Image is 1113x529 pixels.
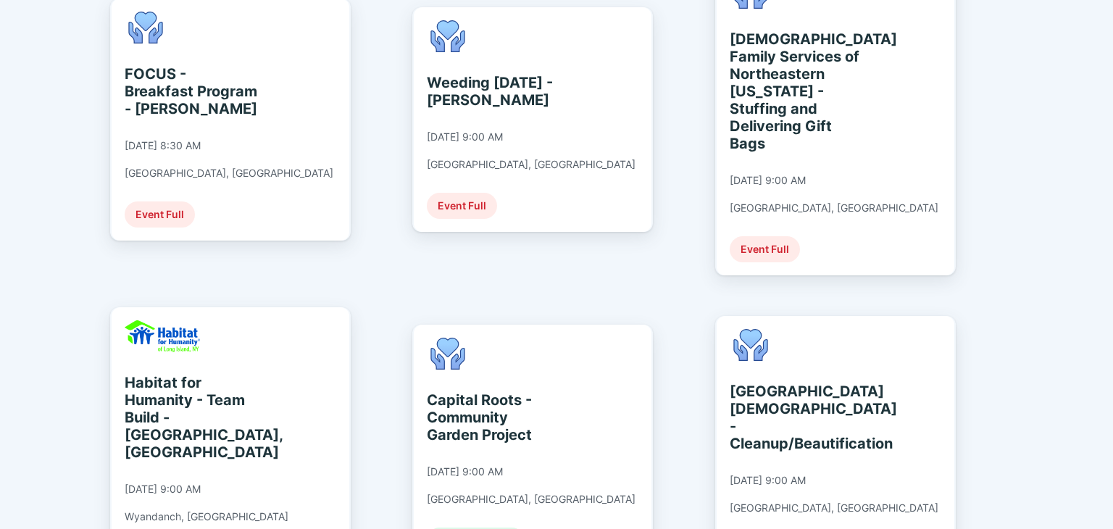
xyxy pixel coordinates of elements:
div: [GEOGRAPHIC_DATA], [GEOGRAPHIC_DATA] [427,158,635,171]
div: Event Full [730,236,800,262]
div: Event Full [125,201,195,228]
div: [DATE] 9:00 AM [730,174,806,187]
div: [GEOGRAPHIC_DATA], [GEOGRAPHIC_DATA] [427,493,635,506]
div: [DATE] 9:00 AM [125,483,201,496]
div: [DATE] 9:00 AM [427,465,503,478]
div: [DATE] 9:00 AM [427,130,503,143]
div: [GEOGRAPHIC_DATA], [GEOGRAPHIC_DATA] [125,167,333,180]
div: [GEOGRAPHIC_DATA], [GEOGRAPHIC_DATA] [730,501,938,515]
div: [DEMOGRAPHIC_DATA] Family Services of Northeastern [US_STATE] - Stuffing and Delivering Gift Bags [730,30,862,152]
div: FOCUS - Breakfast Program - [PERSON_NAME] [125,65,257,117]
div: [GEOGRAPHIC_DATA][DEMOGRAPHIC_DATA] - Cleanup/Beautification [730,383,862,452]
div: [DATE] 8:30 AM [125,139,201,152]
div: Weeding [DATE] - [PERSON_NAME] [427,74,559,109]
div: [GEOGRAPHIC_DATA], [GEOGRAPHIC_DATA] [730,201,938,214]
div: [DATE] 9:00 AM [730,474,806,487]
div: Habitat for Humanity - Team Build - [GEOGRAPHIC_DATA], [GEOGRAPHIC_DATA] [125,374,257,461]
div: Event Full [427,193,497,219]
div: Capital Roots - Community Garden Project [427,391,559,443]
div: Wyandanch, [GEOGRAPHIC_DATA] [125,510,288,523]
